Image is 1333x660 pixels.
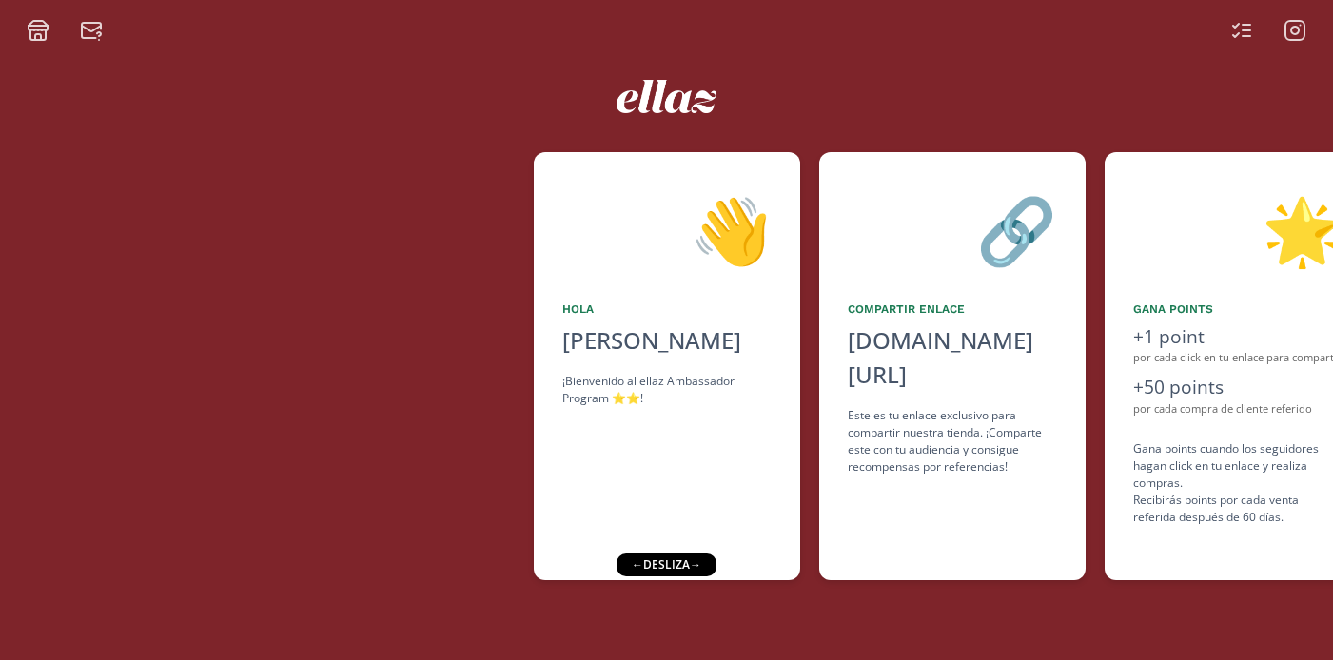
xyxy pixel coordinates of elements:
div: 🔗 [848,181,1057,278]
div: Este es tu enlace exclusivo para compartir nuestra tienda. ¡Comparte este con tu audiencia y cons... [848,407,1057,476]
div: ¡Bienvenido al ellaz Ambassador Program ⭐️⭐️! [562,373,772,407]
div: 👋 [562,181,772,278]
div: ← desliza → [617,553,716,576]
div: Hola [562,301,772,318]
img: ew9eVGDHp6dD [617,80,716,113]
div: [PERSON_NAME] [562,323,772,358]
div: Compartir Enlace [848,301,1057,318]
div: [DOMAIN_NAME][URL] [848,323,1057,392]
